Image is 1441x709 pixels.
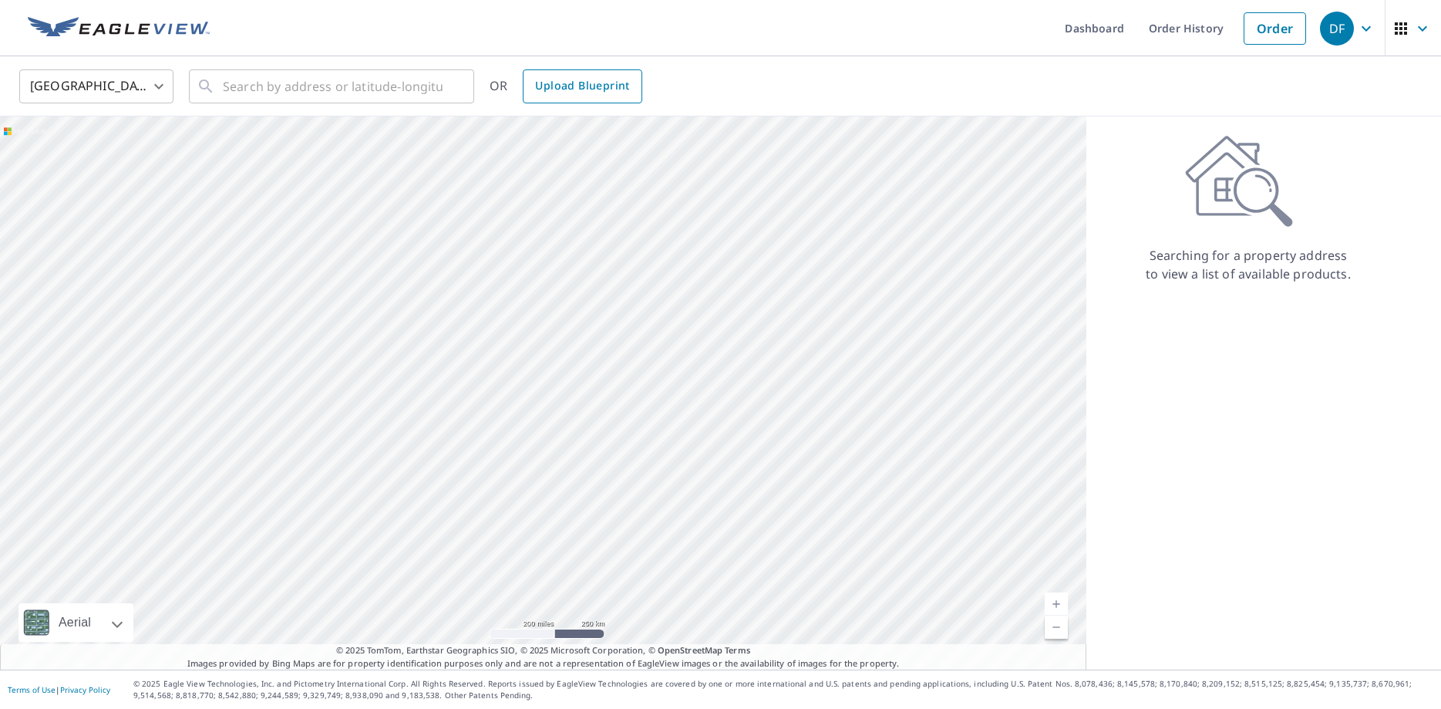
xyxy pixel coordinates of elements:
p: | [8,685,110,694]
span: Upload Blueprint [535,76,629,96]
a: Current Level 5, Zoom In [1045,593,1068,616]
a: Upload Blueprint [523,69,641,103]
a: OpenStreetMap [658,644,722,656]
div: Aerial [19,603,133,642]
a: Privacy Policy [60,684,110,695]
a: Order [1244,12,1306,45]
a: Current Level 5, Zoom Out [1045,616,1068,639]
a: Terms of Use [8,684,56,695]
div: [GEOGRAPHIC_DATA] [19,65,173,108]
div: DF [1320,12,1354,46]
p: © 2025 Eagle View Technologies, Inc. and Pictometry International Corp. All Rights Reserved. Repo... [133,678,1433,701]
div: Aerial [54,603,96,642]
input: Search by address or latitude-longitude [223,65,443,108]
div: OR [490,69,642,103]
img: EV Logo [28,17,210,40]
span: © 2025 TomTom, Earthstar Geographics SIO, © 2025 Microsoft Corporation, © [336,644,750,657]
p: Searching for a property address to view a list of available products. [1145,246,1352,283]
a: Terms [725,644,750,656]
